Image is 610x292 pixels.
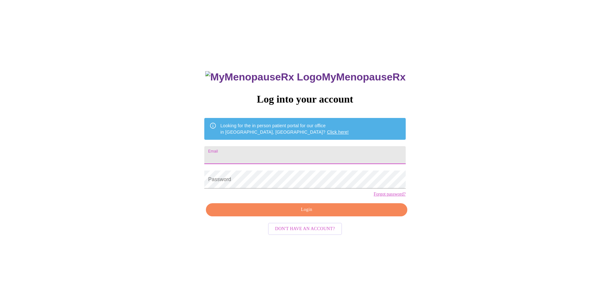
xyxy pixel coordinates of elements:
[205,71,406,83] h3: MyMenopauseRx
[327,129,349,135] a: Click here!
[266,226,344,231] a: Don't have an account?
[275,225,335,233] span: Don't have an account?
[268,223,342,235] button: Don't have an account?
[205,71,322,83] img: MyMenopauseRx Logo
[374,192,406,197] a: Forgot password?
[220,120,349,138] div: Looking for the in person patient portal for our office in [GEOGRAPHIC_DATA], [GEOGRAPHIC_DATA]?
[213,206,400,214] span: Login
[206,203,407,216] button: Login
[204,93,405,105] h3: Log into your account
